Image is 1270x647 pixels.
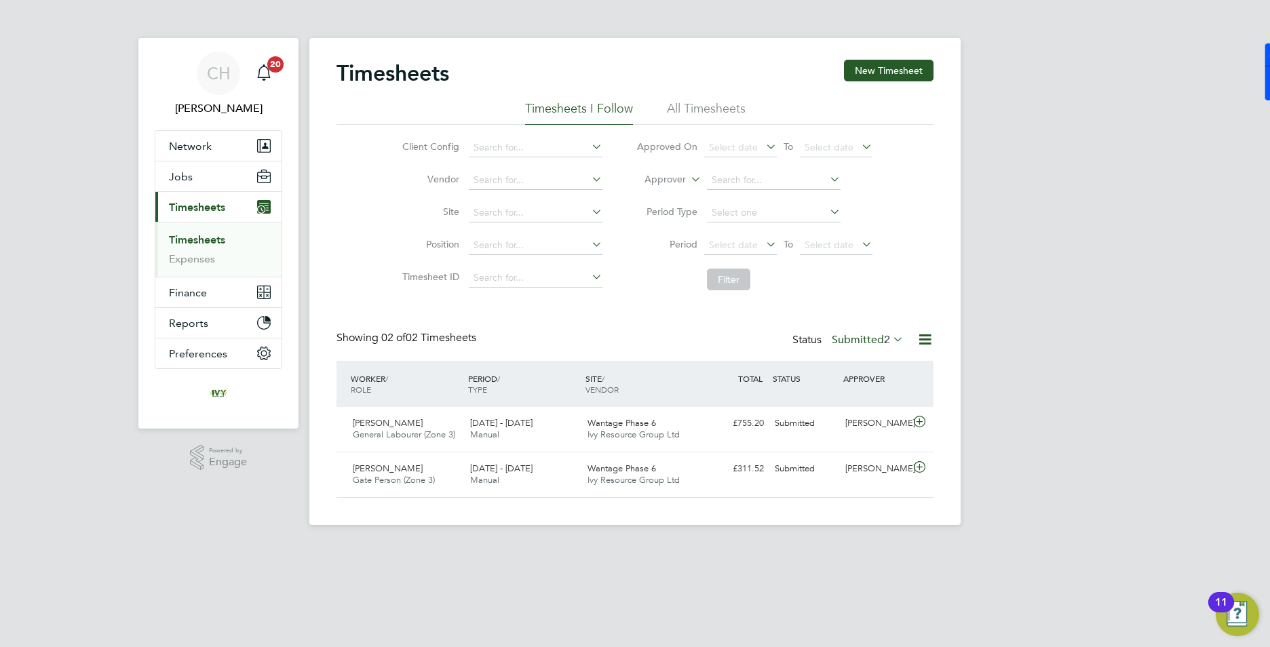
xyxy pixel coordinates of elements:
div: WORKER [347,366,465,401]
input: Search for... [469,269,602,288]
span: Powered by [209,445,247,456]
a: CH[PERSON_NAME] [155,52,282,117]
button: Open Resource Center, 11 new notifications [1216,593,1259,636]
span: Manual [470,474,499,486]
span: [DATE] - [DATE] [470,417,533,429]
span: Manual [470,429,499,440]
input: Select one [707,203,841,222]
span: Preferences [169,347,227,360]
span: / [497,373,500,384]
span: Select date [709,239,758,251]
div: 11 [1215,602,1227,620]
div: £311.52 [699,458,769,480]
label: Approved On [636,140,697,153]
span: / [602,373,604,384]
span: Reports [169,317,208,330]
div: Status [792,331,906,350]
img: ivyresourcegroup-logo-retina.png [208,383,229,404]
div: SITE [582,366,699,401]
span: TYPE [468,384,487,395]
label: Timesheet ID [398,271,459,283]
span: Engage [209,456,247,468]
button: Timesheets [155,192,282,222]
span: Ivy Resource Group Ltd [588,429,680,440]
h2: Timesheets [336,60,449,87]
div: PERIOD [465,366,582,401]
li: All Timesheets [667,100,746,125]
span: Timesheets [169,201,225,214]
button: Preferences [155,338,282,368]
input: Search for... [707,171,841,190]
span: Select date [805,239,853,251]
span: 02 of [381,331,406,345]
input: Search for... [469,203,602,222]
span: Finance [169,286,207,299]
div: [PERSON_NAME] [840,458,910,480]
div: Timesheets [155,222,282,277]
nav: Main navigation [138,38,299,429]
li: Timesheets I Follow [525,100,633,125]
button: Finance [155,277,282,307]
label: Submitted [832,333,904,347]
button: Filter [707,269,750,290]
span: General Labourer (Zone 3) [353,429,455,440]
a: Powered byEngage [190,445,248,471]
span: Jobs [169,170,193,183]
span: Charlie Hobbs [155,100,282,117]
span: 02 Timesheets [381,331,476,345]
button: Jobs [155,161,282,191]
div: Submitted [769,458,840,480]
span: 2 [884,333,890,347]
div: Showing [336,331,479,345]
div: [PERSON_NAME] [840,412,910,435]
span: [PERSON_NAME] [353,417,423,429]
div: Submitted [769,412,840,435]
input: Search for... [469,138,602,157]
span: Select date [709,141,758,153]
span: Select date [805,141,853,153]
a: Timesheets [169,233,225,246]
label: Site [398,205,459,218]
span: [PERSON_NAME] [353,463,423,474]
input: Search for... [469,236,602,255]
button: Network [155,131,282,161]
a: 20 [250,52,277,95]
button: Reports [155,308,282,338]
a: Expenses [169,252,215,265]
span: ROLE [351,384,371,395]
span: To [780,138,797,155]
label: Period [636,238,697,250]
span: To [780,235,797,253]
button: New Timesheet [844,60,934,81]
span: [DATE] - [DATE] [470,463,533,474]
label: Vendor [398,173,459,185]
label: Client Config [398,140,459,153]
label: Position [398,238,459,250]
span: VENDOR [585,384,619,395]
span: Wantage Phase 6 [588,463,656,474]
label: Period Type [636,205,697,218]
span: Network [169,140,212,153]
span: / [385,373,388,384]
span: 20 [267,56,284,73]
a: Go to home page [155,383,282,404]
span: Ivy Resource Group Ltd [588,474,680,486]
span: Wantage Phase 6 [588,417,656,429]
span: CH [207,64,231,82]
span: TOTAL [738,373,763,384]
div: £755.20 [699,412,769,435]
label: Approver [625,173,686,187]
div: STATUS [769,366,840,391]
div: APPROVER [840,366,910,391]
input: Search for... [469,171,602,190]
span: Gate Person (Zone 3) [353,474,435,486]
